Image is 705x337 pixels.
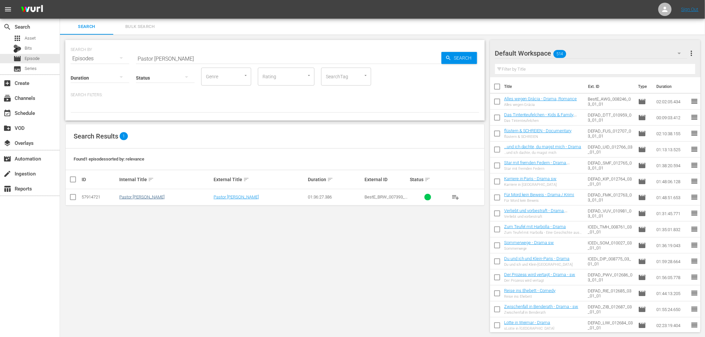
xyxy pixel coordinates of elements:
span: Search [451,52,477,64]
a: Pastor [PERSON_NAME] [119,194,165,199]
td: DEFAD_UID_012766_03_01_01 [585,142,636,158]
a: Star mit fremden Federn - Drama, Comedy sw [504,160,570,170]
span: Episode [638,114,646,122]
td: DEFAD_DTT_010959_03_01_01 [585,110,636,126]
span: reorder [690,177,698,185]
a: Zum Teufel mit Harbolla - Drama [504,224,566,229]
div: Alles wegen Grácia [504,103,577,107]
span: VOD [3,124,11,132]
span: reorder [690,241,698,249]
div: Verliebt und vorbestraft [504,214,582,219]
span: Episode [638,321,646,329]
span: Search Results [74,132,118,140]
a: Der Prozess wird vertagt - Drama - sw [504,272,575,277]
div: sLotte in [GEOGRAPHIC_DATA] [504,326,555,331]
div: Default Workspace [495,44,688,63]
span: Schedule [3,109,11,117]
span: Asset [13,34,21,42]
span: Episode [638,289,646,297]
span: Bulk Search [117,23,163,31]
span: Channels [3,94,11,102]
span: reorder [690,305,698,313]
div: Episodes [71,49,129,68]
span: Bits [25,45,32,52]
div: Karriere in [GEOGRAPHIC_DATA] [504,182,557,187]
button: Open [362,72,369,79]
div: ID [82,177,117,182]
span: Ingestion [3,170,11,178]
span: reorder [690,257,698,265]
div: 57914721 [82,194,117,199]
span: Search [3,23,11,31]
span: 514 [553,47,566,61]
div: Der Prozess wird vertagt [504,278,575,283]
span: reorder [690,321,698,329]
img: ans4CAIJ8jUAAAAAAAAAAAAAAAAAAAAAAAAgQb4GAAAAAAAAAAAAAAAAAAAAAAAAJMjXAAAAAAAAAAAAAAAAAAAAAAAAgAT5G... [16,2,48,17]
span: Search [64,23,109,31]
div: Das Tintenteufelchen [504,119,582,123]
td: ICEDi_TMH_008761_03_01_01 [585,221,636,237]
td: 02:23:19.404 [654,317,690,333]
div: Internal Title [119,175,212,183]
span: reorder [690,273,698,281]
span: Episode [638,130,646,138]
span: reorder [690,97,698,105]
a: flüstern & SCHREIEN - Documentary [504,128,572,133]
span: BestE_BRW_007393_03_01_01 [364,194,407,204]
span: sort [327,176,333,182]
span: Episode [25,55,40,62]
div: External ID [364,177,408,182]
span: reorder [690,145,698,153]
td: BestE_AWG_008246_03_01_01 [585,94,636,110]
div: Für Mord kein Beweis [504,198,574,203]
td: 01:59:28.664 [654,253,690,269]
td: DEFAD_LIW_012684_03_01_01 [585,317,636,333]
div: Bits [13,45,21,53]
th: Title [504,77,584,96]
button: playlist_add [447,189,463,205]
span: reorder [690,161,698,169]
td: 01:44:13.205 [654,285,690,301]
td: 01:13:13.525 [654,142,690,158]
span: sort [243,176,249,182]
a: Karriere in Paris - Drama sw [504,176,557,181]
div: Zum Teufel mit Harbolla - Eine Geschichte aus dem Jahre 1956 [504,230,582,235]
td: 02:02:05.434 [654,94,690,110]
td: 01:56:05.778 [654,269,690,285]
button: Search [441,52,477,64]
a: Sign Out [681,7,699,12]
span: Episode [638,146,646,154]
td: DEFAD_RIE_012685_03_01_01 [585,285,636,301]
span: reorder [690,209,698,217]
td: ICEDi_DIP_008775_03_01_01 [585,253,636,269]
div: Status [410,175,445,183]
span: playlist_add [451,193,459,201]
td: DEFAD_SMF_012765_03_01_01 [585,158,636,173]
span: Episode [638,98,646,106]
th: Ext. ID [584,77,634,96]
a: Sommerwege - Drama sw [504,240,554,245]
span: Automation [3,155,11,163]
div: Reise ins Ehebett [504,294,556,299]
a: Pastor [PERSON_NAME] [214,194,259,199]
td: 01:35:01.832 [654,221,690,237]
div: …und ich dachte, du magst mich [504,151,581,155]
span: Series [13,65,21,73]
span: reorder [690,225,698,233]
a: …und ich dachte, du magst mich - Drama [504,144,581,149]
td: DEFAD_FUS_012707_03_01_01 [585,126,636,142]
span: reorder [690,113,698,121]
span: more_vert [687,49,695,57]
span: Create [3,79,11,87]
td: 02:10:38.155 [654,126,690,142]
a: Verliebt und vorbestraft - Drama, Romance [504,208,568,218]
span: Episode [638,241,646,249]
span: sort [148,176,154,182]
span: Reports [3,185,11,193]
a: Alles wegen Grácia - Drama, Romance [504,96,577,101]
span: Episode [638,305,646,313]
span: Episode [638,162,646,169]
span: Episode [638,257,646,265]
div: flüstern & SCHREIEN [504,135,572,139]
div: Zwischenfall in Benderath [504,310,578,315]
